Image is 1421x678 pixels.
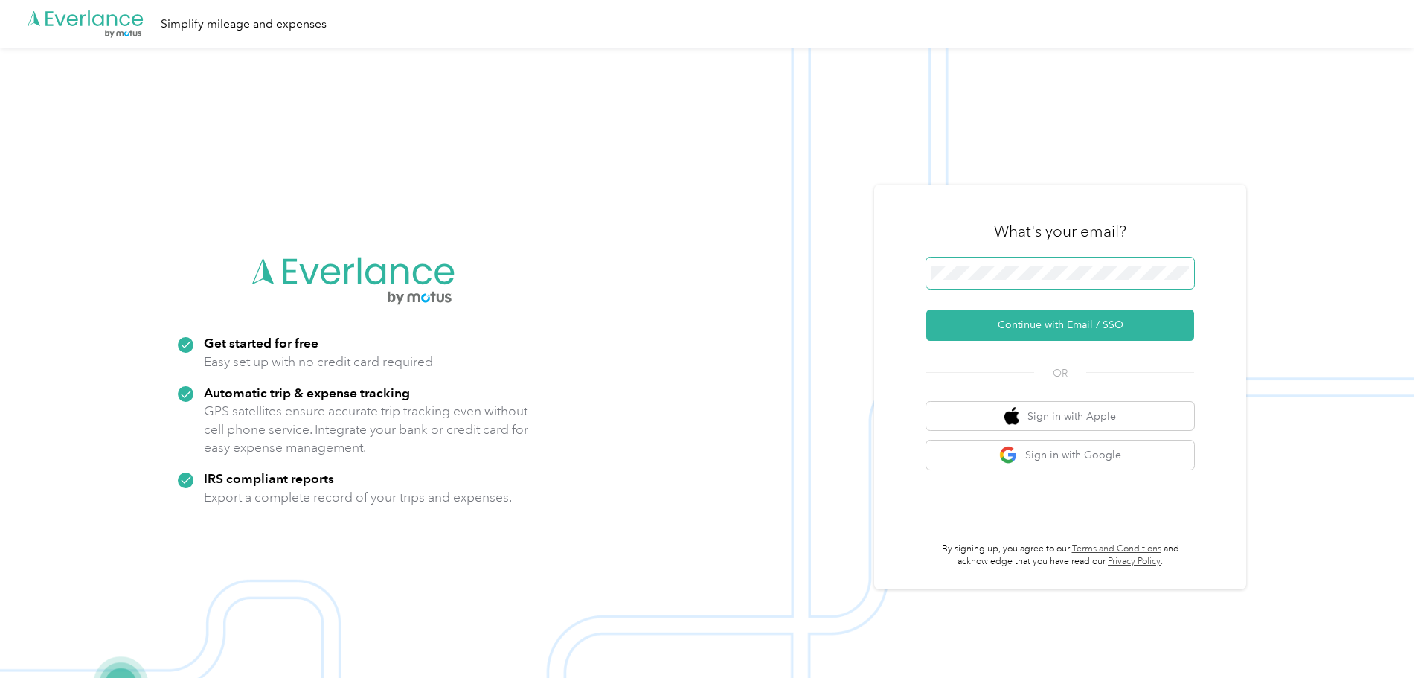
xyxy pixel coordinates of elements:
[926,402,1194,431] button: apple logoSign in with Apple
[1108,556,1161,567] a: Privacy Policy
[1072,543,1161,554] a: Terms and Conditions
[926,441,1194,470] button: google logoSign in with Google
[161,15,327,33] div: Simplify mileage and expenses
[926,310,1194,341] button: Continue with Email / SSO
[204,353,433,371] p: Easy set up with no credit card required
[204,402,529,457] p: GPS satellites ensure accurate trip tracking even without cell phone service. Integrate your bank...
[204,385,410,400] strong: Automatic trip & expense tracking
[204,488,512,507] p: Export a complete record of your trips and expenses.
[204,335,318,351] strong: Get started for free
[204,470,334,486] strong: IRS compliant reports
[926,543,1194,569] p: By signing up, you agree to our and acknowledge that you have read our .
[1034,365,1086,381] span: OR
[994,221,1126,242] h3: What's your email?
[1004,407,1019,426] img: apple logo
[999,446,1018,464] img: google logo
